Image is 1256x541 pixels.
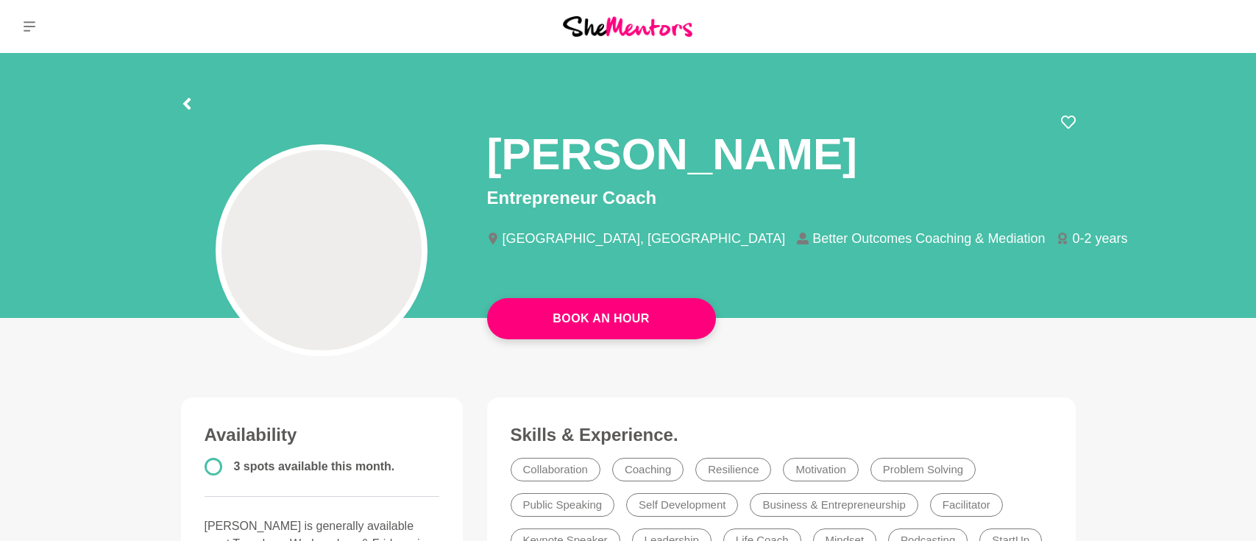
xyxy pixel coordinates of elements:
[511,424,1052,446] h3: Skills & Experience.
[797,232,1057,245] li: Better Outcomes Coaching & Mediation
[1203,9,1238,44] a: Roselynn Unson
[487,185,1076,211] p: Entrepreneur Coach
[487,232,798,245] li: [GEOGRAPHIC_DATA], [GEOGRAPHIC_DATA]
[205,424,440,446] h3: Availability
[234,460,395,473] span: 3 spots available this month.
[563,16,692,36] img: She Mentors Logo
[1057,232,1139,245] li: 0-2 years
[487,298,716,339] a: Book An Hour
[487,127,857,182] h1: [PERSON_NAME]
